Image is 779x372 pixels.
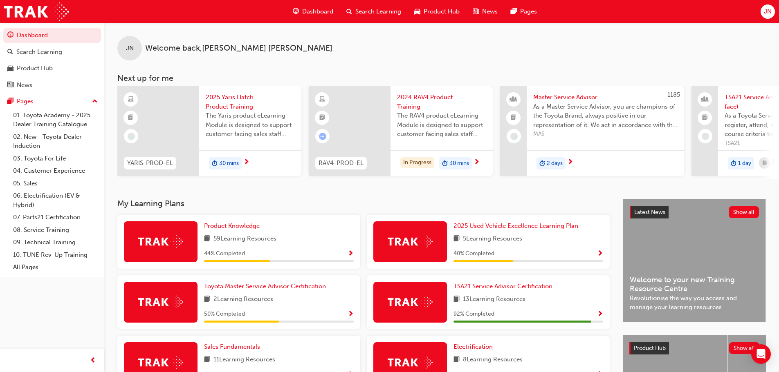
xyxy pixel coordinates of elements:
a: 04. Customer Experience [10,165,101,177]
span: up-icon [92,96,98,107]
span: 2025 Used Vehicle Excellence Learning Plan [453,222,578,229]
span: book-icon [204,355,210,365]
span: Revolutionise the way you access and manage your learning resources. [630,294,759,312]
span: The RAV4 product eLearning Module is designed to support customer facing sales staff with introdu... [397,111,486,139]
span: booktick-icon [511,113,516,123]
a: 01. Toyota Academy - 2025 Dealer Training Catalogue [10,109,101,131]
h3: Next up for me [104,74,779,83]
span: next-icon [474,159,480,166]
a: Product Knowledge [204,221,263,231]
a: 06. Electrification (EV & Hybrid) [10,189,101,211]
span: book-icon [204,294,210,305]
span: learningRecordVerb_ATTEMPT-icon [319,133,326,140]
a: Toyota Master Service Advisor Certification [204,282,329,291]
span: MAS [533,129,678,139]
a: 02. New - Toyota Dealer Induction [10,131,101,152]
span: 92 % Completed [453,310,494,319]
span: Toyota Master Service Advisor Certification [204,283,326,290]
a: 10. TUNE Rev-Up Training [10,249,101,261]
a: Dashboard [3,28,101,43]
a: All Pages [10,261,101,274]
span: car-icon [7,65,13,72]
a: RAV4-PROD-EL2024 RAV4 Product TrainingThe RAV4 product eLearning Module is designed to support cu... [309,86,493,176]
img: Trak [138,296,183,308]
span: learningRecordVerb_NONE-icon [702,133,709,140]
span: 30 mins [219,159,239,168]
span: search-icon [346,7,352,17]
a: search-iconSearch Learning [340,3,408,20]
button: Pages [3,94,101,109]
span: duration-icon [212,158,218,169]
span: 2 Learning Resources [213,294,273,305]
span: learningRecordVerb_NONE-icon [128,133,135,140]
span: book-icon [453,355,460,365]
a: Product Hub [3,61,101,76]
div: Open Intercom Messenger [751,344,771,364]
a: TSA21 Service Advisor Certification [453,282,556,291]
span: Product Hub [634,345,666,352]
span: Pages [520,7,537,16]
span: prev-icon [90,356,96,366]
span: next-icon [243,159,249,166]
div: Search Learning [16,47,62,57]
div: Product Hub [17,64,53,73]
span: YARIS-PROD-EL [127,158,173,168]
a: guage-iconDashboard [286,3,340,20]
span: book-icon [453,294,460,305]
span: duration-icon [731,158,736,169]
span: Product Knowledge [204,222,260,229]
div: In Progress [400,157,434,168]
span: next-icon [567,159,573,166]
span: 2025 Yaris Hatch Product Training [206,93,295,111]
span: TSA21 Service Advisor Certification [453,283,552,290]
span: Latest News [634,209,665,216]
img: Trak [138,356,183,369]
button: JN [761,4,775,19]
a: News [3,78,101,93]
span: Electrification [453,343,493,350]
img: Trak [388,235,433,248]
span: Sales Fundamentals [204,343,260,350]
span: Dashboard [302,7,333,16]
span: booktick-icon [128,113,134,123]
span: booktick-icon [702,113,708,123]
span: Search Learning [355,7,401,16]
a: 09. Technical Training [10,236,101,249]
a: 08. Service Training [10,224,101,236]
a: car-iconProduct Hub [408,3,466,20]
span: pages-icon [7,98,13,105]
button: Show all [729,206,759,218]
span: 5 Learning Resources [463,234,522,244]
span: 8 Learning Resources [463,355,523,365]
span: learningResourceType_ELEARNING-icon [128,94,134,105]
span: duration-icon [539,158,545,169]
button: Show Progress [348,249,354,259]
button: Show all [729,342,760,354]
a: 05. Sales [10,177,101,190]
span: News [482,7,498,16]
span: next-icon [770,159,777,166]
span: The Yaris product eLearning Module is designed to support customer facing sales staff with introd... [206,111,295,139]
a: Latest NewsShow all [630,206,759,219]
span: Show Progress [348,311,354,318]
span: learningRecordVerb_NONE-icon [510,133,518,140]
img: Trak [4,2,69,21]
span: 2024 RAV4 Product Training [397,93,486,111]
span: Show Progress [348,250,354,258]
h3: My Learning Plans [117,199,610,208]
span: Welcome back , [PERSON_NAME] [PERSON_NAME] [145,44,332,53]
a: 1185Master Service AdvisorAs a Master Service Advisor, you are champions of the Toyota Brand, alw... [500,86,684,176]
span: 1 day [738,159,751,168]
span: calendar-icon [763,158,767,168]
img: Trak [388,296,433,308]
a: pages-iconPages [504,3,543,20]
span: 59 Learning Resources [213,234,276,244]
span: Product Hub [424,7,460,16]
a: Electrification [453,342,496,352]
span: news-icon [473,7,479,17]
span: news-icon [7,82,13,89]
span: 1185 [667,91,680,98]
a: news-iconNews [466,3,504,20]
